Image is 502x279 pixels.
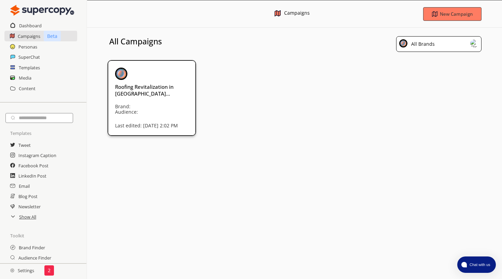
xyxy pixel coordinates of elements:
a: Campaigns [18,31,40,41]
a: Tweet [18,140,31,150]
a: Facebook Post [18,161,48,171]
span: Chat with us [467,262,492,267]
b: New Campaign [440,11,473,17]
a: Newsletter [18,201,41,212]
a: Media [19,73,31,83]
a: Blog Post [18,191,38,201]
a: Show All [19,212,36,222]
a: Campaign Brainstorm [18,263,63,273]
img: Close [115,68,127,80]
div: Campaigns [284,10,310,17]
a: Email [19,181,30,191]
h3: Roofing Revitalization in [GEOGRAPHIC_DATA]... [115,83,189,97]
p: 2 [48,268,51,273]
p: Brand: [115,104,196,109]
a: Content [19,83,36,94]
a: Audience Finder [18,253,51,263]
img: Close [399,39,407,47]
a: Dashboard [19,20,42,31]
button: New Campaign [423,7,482,21]
a: Brand Finder [19,242,45,253]
img: Close [470,39,478,47]
a: Instagram Caption [18,150,56,161]
a: LinkedIn Post [18,171,46,181]
a: SuperChat [18,52,40,62]
div: All Brands [409,39,435,49]
img: Close [10,3,74,17]
img: Close [10,268,14,273]
p: Audience: [115,109,196,115]
h3: All Campaigns [109,36,162,46]
p: Last edited: [DATE] 2:02 PM [115,123,202,128]
a: Personas [18,42,37,52]
a: Templates [19,62,40,73]
img: Close [275,10,281,16]
p: Beta [44,31,61,41]
button: atlas-launcher [457,256,496,273]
